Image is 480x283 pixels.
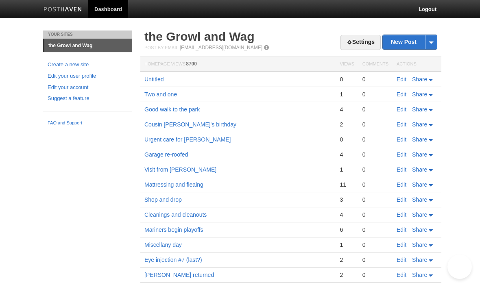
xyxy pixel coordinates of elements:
a: Edit [397,106,406,113]
div: 0 [362,76,388,83]
span: Share [412,196,427,203]
span: Share [412,166,427,173]
a: Edit [397,226,406,233]
a: Edit [397,181,406,188]
div: 0 [362,91,388,98]
span: Share [412,272,427,278]
a: the Growl and Wag [44,39,132,52]
a: Edit your account [48,83,127,92]
a: Eye injection #7 (last?) [144,257,202,263]
a: Edit [397,166,406,173]
a: Edit [397,272,406,278]
a: Cousin [PERSON_NAME]'s birthday [144,121,236,128]
span: Share [412,257,427,263]
span: Share [412,91,427,98]
div: 4 [340,211,354,218]
a: Edit [397,91,406,98]
a: Untitled [144,76,164,83]
div: 2 [340,271,354,279]
img: Posthaven-bar [44,7,82,13]
a: [EMAIL_ADDRESS][DOMAIN_NAME] [180,45,262,50]
span: Share [412,106,427,113]
div: 0 [362,226,388,233]
a: Mariners begin playoffs [144,226,203,233]
a: Edit [397,257,406,263]
a: Suggest a feature [48,94,127,103]
th: Homepage Views [140,57,336,72]
div: 2 [340,121,354,128]
div: 1 [340,91,354,98]
div: 4 [340,106,354,113]
a: Shop and drop [144,196,182,203]
div: 0 [362,196,388,203]
span: 8700 [186,61,197,67]
div: 0 [362,121,388,128]
span: Share [412,181,427,188]
a: New Post [383,35,437,49]
a: Miscellany day [144,242,182,248]
div: 0 [362,136,388,143]
div: 0 [362,106,388,113]
span: Share [412,211,427,218]
span: Share [412,121,427,128]
div: 1 [340,241,354,248]
div: 0 [340,136,354,143]
a: Urgent care for [PERSON_NAME] [144,136,231,143]
a: Create a new site [48,61,127,69]
div: 3 [340,196,354,203]
span: Share [412,76,427,83]
a: Edit [397,151,406,158]
div: 0 [362,211,388,218]
a: Edit [397,211,406,218]
a: Edit [397,196,406,203]
div: 0 [362,181,388,188]
div: 11 [340,181,354,188]
div: 6 [340,226,354,233]
div: 1 [340,166,354,173]
a: Settings [340,35,381,50]
span: Share [412,226,427,233]
a: Two and one [144,91,177,98]
iframe: Help Scout Beacon - Open [447,255,472,279]
th: Actions [393,57,441,72]
a: the Growl and Wag [144,30,255,43]
span: Share [412,242,427,248]
a: Edit [397,242,406,248]
div: 2 [340,256,354,263]
th: Views [336,57,358,72]
div: 0 [362,271,388,279]
span: Post by Email [144,45,178,50]
a: Edit [397,76,406,83]
div: 0 [362,151,388,158]
div: 4 [340,151,354,158]
div: 0 [340,76,354,83]
a: Visit from [PERSON_NAME] [144,166,216,173]
div: 0 [362,241,388,248]
span: Share [412,151,427,158]
a: Edit [397,121,406,128]
li: Your Sites [43,30,132,39]
a: Garage re-roofed [144,151,188,158]
a: FAQ and Support [48,120,127,127]
span: Share [412,136,427,143]
a: Mattressing and fleaing [144,181,203,188]
a: [PERSON_NAME] returned [144,272,214,278]
div: 0 [362,256,388,263]
a: Cleanings and cleanouts [144,211,207,218]
a: Edit your user profile [48,72,127,81]
th: Comments [358,57,393,72]
a: Edit [397,136,406,143]
div: 0 [362,166,388,173]
a: Good walk to the park [144,106,200,113]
